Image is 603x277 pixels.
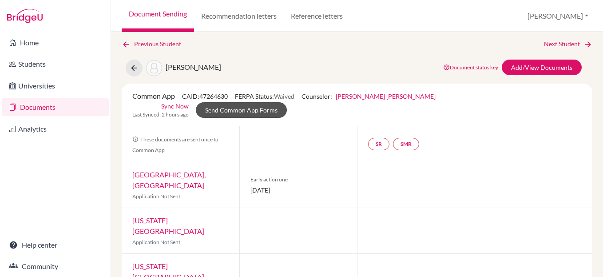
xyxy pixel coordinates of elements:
span: Early action one [250,176,346,184]
a: SR [368,138,389,150]
span: FERPA Status: [235,92,294,100]
a: Community [2,257,109,275]
img: Bridge-U [7,9,43,23]
span: Waived [274,92,294,100]
a: Add/View Documents [502,60,582,75]
a: Students [2,55,109,73]
a: SMR [393,138,419,150]
span: [PERSON_NAME] [166,63,221,71]
span: Application Not Sent [132,239,180,245]
a: [PERSON_NAME] [PERSON_NAME] [336,92,436,100]
span: These documents are sent once to Common App [132,136,218,153]
span: CAID: 47264630 [182,92,228,100]
a: Send Common App Forms [196,102,287,118]
a: [US_STATE][GEOGRAPHIC_DATA] [132,216,204,235]
a: Universities [2,77,109,95]
a: Analytics [2,120,109,138]
span: Application Not Sent [132,193,180,200]
a: Previous Student [122,39,188,49]
a: Home [2,34,109,52]
a: Sync Now [161,101,189,111]
a: Document status key [443,64,498,71]
span: [DATE] [250,185,346,195]
span: Counselor: [301,92,436,100]
button: [PERSON_NAME] [524,8,592,24]
a: [GEOGRAPHIC_DATA], [GEOGRAPHIC_DATA] [132,170,206,189]
span: Last Synced: 2 hours ago [132,111,189,119]
a: Next Student [544,39,592,49]
a: Help center [2,236,109,254]
a: Documents [2,98,109,116]
span: Common App [132,92,175,100]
